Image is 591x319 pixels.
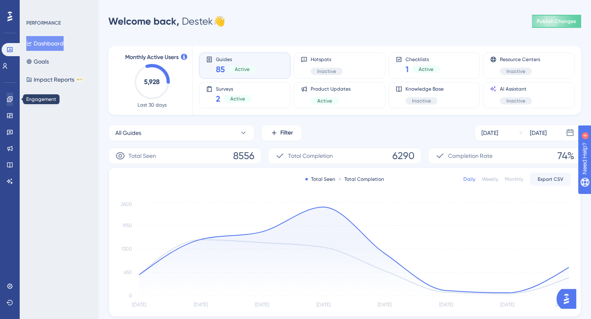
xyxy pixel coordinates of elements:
span: 2 [216,93,220,105]
span: Knowledge Base [405,86,444,92]
span: All Guides [115,128,141,138]
tspan: 0 [129,293,132,298]
span: Monthly Active Users [125,52,179,62]
button: Impact ReportsBETA [26,72,83,87]
span: Inactive [317,68,336,75]
span: Inactive [506,98,525,104]
span: Filter [280,128,293,138]
tspan: [DATE] [556,302,570,308]
button: Goals [26,54,49,69]
tspan: [DATE] [439,302,453,308]
button: Export CSV [530,173,571,186]
tspan: [DATE] [316,302,330,308]
div: Monthly [505,176,523,182]
tspan: 2600 [121,201,132,207]
button: Dashboard [26,36,64,51]
span: 6290 [392,149,415,162]
span: Product Updates [311,86,350,92]
span: Welcome back, [108,15,179,27]
span: Checklists [405,56,440,62]
iframe: UserGuiding AI Assistant Launcher [557,287,581,311]
span: 74% [557,149,574,162]
span: Completion Rate [448,151,492,161]
span: Guides [216,56,256,62]
span: Total Seen [128,151,156,161]
span: Active [235,66,250,73]
div: 4 [57,4,60,11]
span: Hotspots [311,56,343,63]
span: 8556 [233,149,254,162]
div: Daily [463,176,475,182]
tspan: [DATE] [194,302,208,308]
tspan: [DATE] [500,302,514,308]
div: Weekly [482,176,498,182]
span: AI Assistant [500,86,532,92]
span: Active [419,66,433,73]
tspan: [DATE] [378,302,392,308]
tspan: 1950 [122,223,132,228]
span: Need Help? [19,2,51,12]
tspan: 650 [124,269,132,275]
span: Resource Centers [500,56,540,63]
div: Destek 👋 [108,15,225,28]
button: All Guides [108,125,254,141]
div: [DATE] [481,128,498,138]
div: Total Seen [305,176,335,182]
text: 5,928 [144,78,160,86]
tspan: 1300 [121,246,132,252]
span: Inactive [412,98,431,104]
span: Last 30 days [137,102,167,108]
span: Publish Changes [537,18,576,25]
span: Inactive [506,68,525,75]
div: PERFORMANCE [26,20,61,26]
tspan: [DATE] [255,302,269,308]
tspan: [DATE] [132,302,146,308]
span: Active [230,96,245,102]
span: Export CSV [538,176,564,182]
span: 85 [216,64,225,75]
button: Publish Changes [532,15,581,28]
span: Active [317,98,332,104]
div: [DATE] [530,128,547,138]
div: BETA [76,77,83,82]
button: Filter [261,125,302,141]
span: 1 [405,64,409,75]
div: Total Completion [339,176,384,182]
span: Total Completion [288,151,333,161]
span: Surveys [216,86,252,91]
